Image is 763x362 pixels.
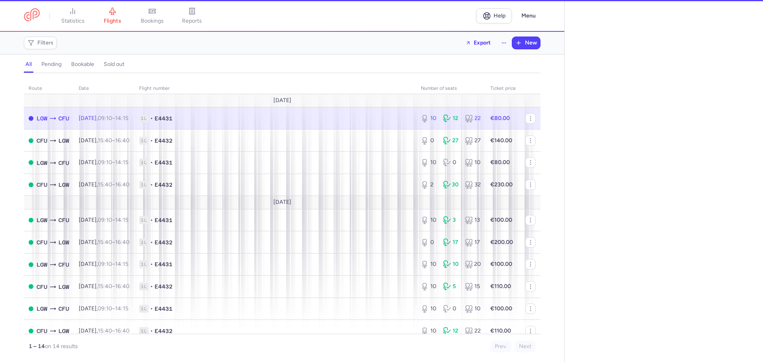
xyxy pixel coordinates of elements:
[421,216,437,224] div: 10
[24,8,40,23] a: CitizenPlane red outlined logo
[24,37,56,49] button: Filters
[79,181,130,188] span: [DATE],
[525,40,537,46] span: New
[490,283,511,290] strong: €110.00
[98,327,130,334] span: –
[79,137,130,144] span: [DATE],
[150,238,153,246] span: •
[139,305,149,313] span: 1L
[104,61,124,68] h4: sold out
[515,341,536,352] button: Next
[139,327,149,335] span: 1L
[79,239,130,246] span: [DATE],
[443,305,459,313] div: 0
[490,137,512,144] strong: €140.00
[79,261,128,267] span: [DATE],
[465,137,481,145] div: 27
[37,40,54,46] span: Filters
[490,181,513,188] strong: €230.00
[443,327,459,335] div: 12
[98,159,112,166] time: 09:10
[155,114,172,122] span: E4431
[115,137,130,144] time: 16:40
[37,159,47,167] span: LGW
[79,159,128,166] span: [DATE],
[79,305,128,312] span: [DATE],
[421,114,437,122] div: 10
[465,159,481,166] div: 10
[45,343,78,350] span: on 14 results
[37,327,47,335] span: CFU
[58,180,69,189] span: LGW
[155,283,172,290] span: E4432
[421,283,437,290] div: 10
[443,216,459,224] div: 3
[465,283,481,290] div: 15
[490,327,511,334] strong: €110.00
[79,115,128,122] span: [DATE],
[98,217,112,223] time: 09:10
[139,159,149,166] span: 1L
[512,37,540,49] button: New
[465,238,481,246] div: 17
[58,283,69,291] span: LGW
[58,260,69,269] span: CFU
[465,260,481,268] div: 20
[37,238,47,247] span: CFU
[494,13,505,19] span: Help
[490,239,513,246] strong: €200.00
[98,181,112,188] time: 15:40
[150,137,153,145] span: •
[490,217,512,223] strong: €100.00
[155,260,172,268] span: E4431
[155,159,172,166] span: E4431
[98,137,130,144] span: –
[273,97,291,104] span: [DATE]
[155,216,172,224] span: E4431
[37,283,47,291] span: CFU
[98,283,130,290] span: –
[150,260,153,268] span: •
[93,7,132,25] a: flights
[490,341,511,352] button: Prev.
[465,181,481,189] div: 32
[421,238,437,246] div: 0
[58,114,69,123] span: CFU
[443,137,459,145] div: 27
[421,305,437,313] div: 10
[465,305,481,313] div: 10
[41,61,62,68] h4: pending
[150,181,153,189] span: •
[98,305,128,312] span: –
[150,114,153,122] span: •
[58,136,69,145] span: LGW
[182,17,202,25] span: reports
[465,327,481,335] div: 22
[139,238,149,246] span: 1L
[115,159,128,166] time: 14:15
[421,181,437,189] div: 2
[98,239,112,246] time: 15:40
[98,327,112,334] time: 15:40
[139,181,149,189] span: 1L
[155,327,172,335] span: E4432
[517,8,540,23] button: Menu
[61,17,85,25] span: statistics
[98,283,112,290] time: 15:40
[98,159,128,166] span: –
[172,7,212,25] a: reports
[58,327,69,335] span: LGW
[74,83,134,95] th: date
[443,238,459,246] div: 17
[139,137,149,145] span: 1L
[416,83,486,95] th: number of seats
[460,37,496,49] button: Export
[443,159,459,166] div: 0
[273,199,291,205] span: [DATE]
[98,239,130,246] span: –
[115,305,128,312] time: 14:15
[58,159,69,167] span: CFU
[443,283,459,290] div: 5
[58,216,69,225] span: CFU
[24,83,74,95] th: route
